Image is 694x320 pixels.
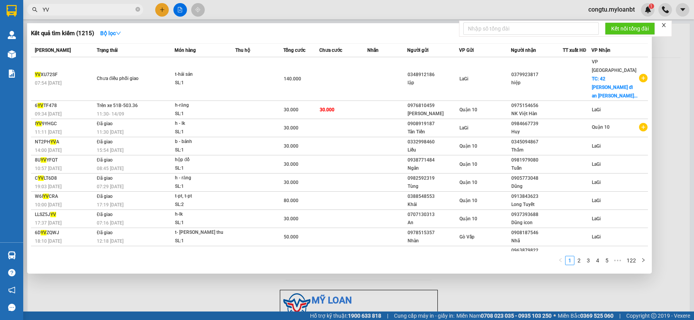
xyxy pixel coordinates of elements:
[283,48,305,53] span: Tổng cước
[511,229,562,237] div: 0908187546
[408,192,459,201] div: 0388548553
[592,216,601,221] span: LaGi
[639,256,648,265] li: Next Page
[97,129,123,135] span: 11:30 [DATE]
[135,6,140,14] span: close-circle
[175,146,233,155] div: SL: 1
[35,48,71,53] span: [PERSON_NAME]
[556,256,565,265] li: Previous Page
[38,103,43,108] span: YV
[612,256,624,265] span: •••
[459,143,477,149] span: Quận 10
[592,107,601,112] span: LaGi
[97,166,123,171] span: 08:45 [DATE]
[8,304,15,311] span: message
[408,229,459,237] div: 0978515357
[3,3,70,14] strong: Nhà xe Mỹ Loan
[35,202,62,208] span: 10:00 [DATE]
[35,174,94,182] div: C LT6D8
[97,48,118,53] span: Trạng thái
[8,286,15,294] span: notification
[284,125,298,131] span: 30.000
[284,216,298,221] span: 30.000
[408,201,459,209] div: Khải
[603,256,611,265] a: 5
[605,22,655,35] button: Kết nối tổng đài
[97,111,124,117] span: 11:30 - 14/09
[511,182,562,191] div: Dũng
[35,148,62,153] span: 14:00 [DATE]
[584,256,593,265] li: 3
[511,174,562,182] div: 0905773048
[408,156,459,164] div: 0938771484
[459,216,477,221] span: Quận 10
[592,124,610,130] span: Quận 10
[284,107,298,112] span: 30.000
[35,120,94,128] div: I 9YHGC
[284,143,298,149] span: 30.000
[511,201,562,209] div: Long Tuyết
[3,16,62,38] span: 21 [PERSON_NAME] [PERSON_NAME] P10 Q10
[592,162,601,167] span: LaGi
[575,256,583,265] a: 2
[175,210,233,219] div: h-lk
[584,256,593,265] a: 3
[459,125,468,131] span: LaGi
[97,139,113,145] span: Đã giao
[50,212,56,217] span: YV
[41,230,46,235] span: YV
[592,234,601,240] span: LaGi
[639,74,648,82] span: plus-circle
[35,80,62,86] span: 07:54 [DATE]
[175,182,233,191] div: SL: 1
[35,166,62,171] span: 10:57 [DATE]
[367,48,379,53] span: Nhãn
[408,219,459,227] div: An
[407,48,428,53] span: Người gửi
[97,238,123,244] span: 12:18 [DATE]
[511,79,562,87] div: hiệp
[3,50,52,59] strong: Phiếu gửi hàng
[175,201,233,209] div: SL: 2
[3,39,38,47] span: 0908883887
[284,180,298,185] span: 30.000
[35,250,94,259] div: ZM7JSS
[459,162,477,167] span: Quận 10
[592,76,637,99] span: TC: 42 [PERSON_NAME] dĩ an [PERSON_NAME]...
[511,156,562,164] div: 0981979080
[175,110,233,118] div: SL: 1
[408,128,459,136] div: Tân Tiến
[35,156,94,164] div: 8U YFQT
[85,49,100,58] span: LaGi
[511,211,562,219] div: 0937393688
[35,129,62,135] span: 11:11 [DATE]
[35,211,94,219] div: LLSZ5J
[175,174,233,182] div: h - răng
[408,251,459,259] div: 0947816176
[511,192,562,201] div: 0913843623
[97,175,113,181] span: Đã giao
[459,198,477,203] span: Quận 10
[592,180,601,185] span: LaGi
[639,123,648,131] span: plus-circle
[408,174,459,182] div: 0982592319
[408,102,459,110] div: 0976810459
[511,237,562,245] div: Nhã
[408,164,459,172] div: Ngân
[135,7,140,12] span: close-circle
[175,164,233,173] div: SL: 1
[35,111,62,117] span: 09:34 [DATE]
[97,230,113,235] span: Đã giao
[97,212,113,217] span: Đã giao
[511,128,562,136] div: Huy
[97,194,113,199] span: Đã giao
[284,76,301,82] span: 140.000
[511,138,562,146] div: 0345094867
[97,103,138,108] span: Trên xe 51B-503.36
[175,70,233,79] div: t-hải sản
[511,102,562,110] div: 0975154656
[611,24,649,33] span: Kết nối tổng đài
[612,256,624,265] li: Next 5 Pages
[175,138,233,146] div: b - bánh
